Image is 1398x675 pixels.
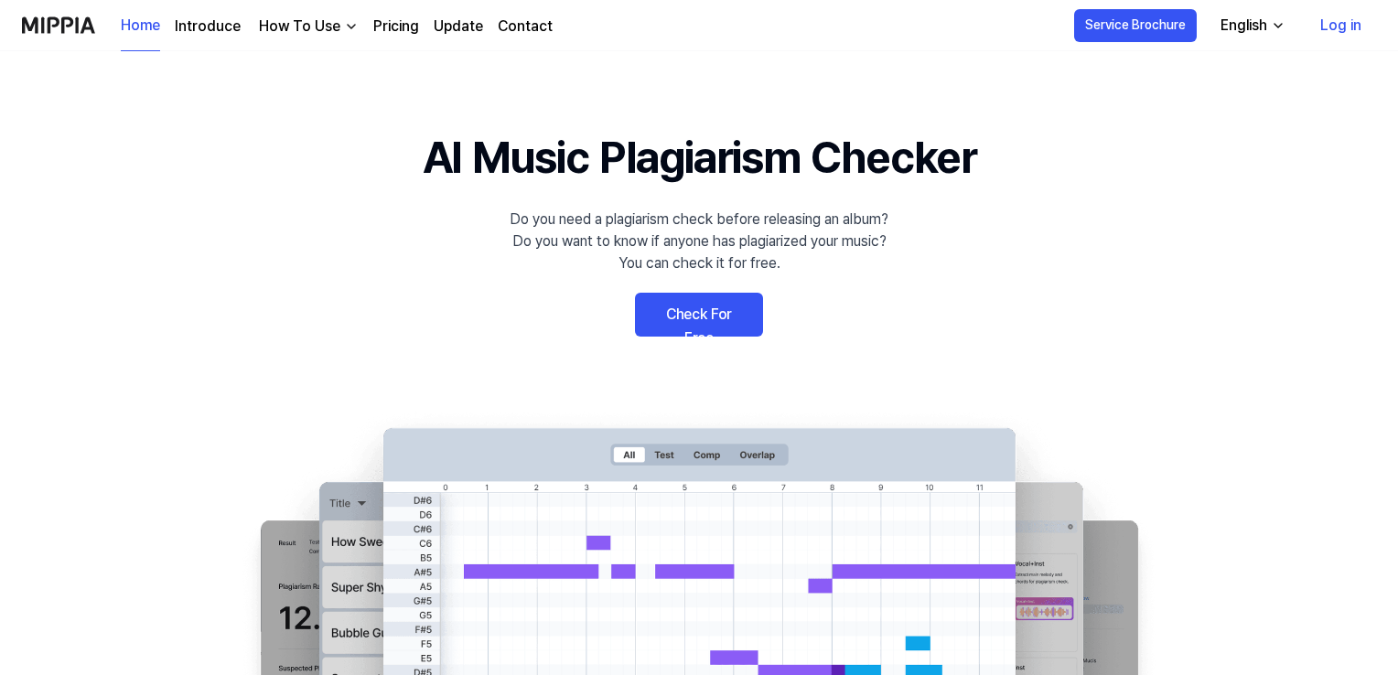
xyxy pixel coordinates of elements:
[1074,9,1197,42] button: Service Brochure
[1206,7,1296,44] button: English
[1217,15,1271,37] div: English
[121,1,160,51] a: Home
[434,16,483,37] a: Update
[498,16,553,37] a: Contact
[510,209,888,274] div: Do you need a plagiarism check before releasing an album? Do you want to know if anyone has plagi...
[373,16,419,37] a: Pricing
[175,16,241,37] a: Introduce
[344,19,359,34] img: down
[255,16,344,37] div: How To Use
[423,124,976,190] h1: AI Music Plagiarism Checker
[255,16,359,37] button: How To Use
[635,293,763,337] a: Check For Free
